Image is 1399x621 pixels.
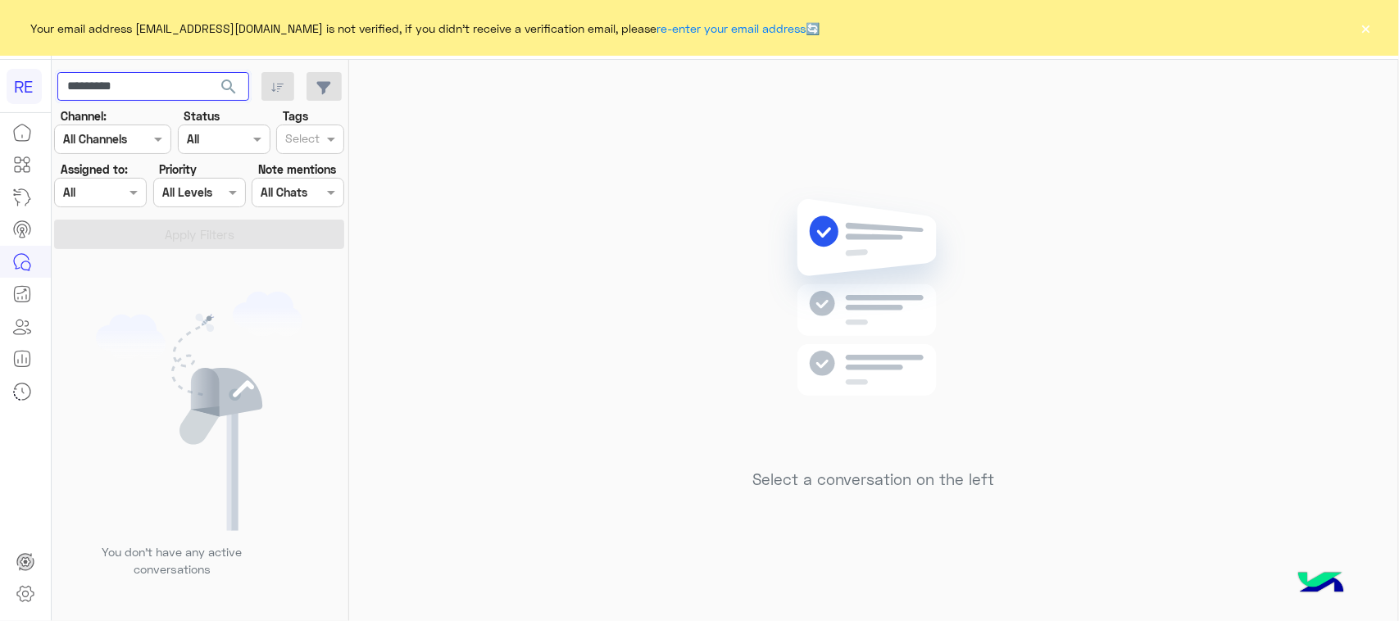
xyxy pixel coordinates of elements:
[7,69,42,104] div: RE
[1292,555,1350,613] img: hulul-logo.png
[54,220,344,249] button: Apply Filters
[159,161,197,178] label: Priority
[31,20,820,37] span: Your email address [EMAIL_ADDRESS][DOMAIN_NAME] is not verified, if you didn't receive a verifica...
[184,107,220,125] label: Status
[756,186,992,458] img: no messages
[61,161,128,178] label: Assigned to:
[657,21,806,35] a: re-enter your email address
[96,292,302,531] img: empty users
[1358,20,1374,36] button: ×
[209,72,249,107] button: search
[283,129,320,151] div: Select
[61,107,107,125] label: Channel:
[753,470,995,489] h5: Select a conversation on the left
[89,543,255,578] p: You don’t have any active conversations
[219,77,238,97] span: search
[258,161,336,178] label: Note mentions
[283,107,308,125] label: Tags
